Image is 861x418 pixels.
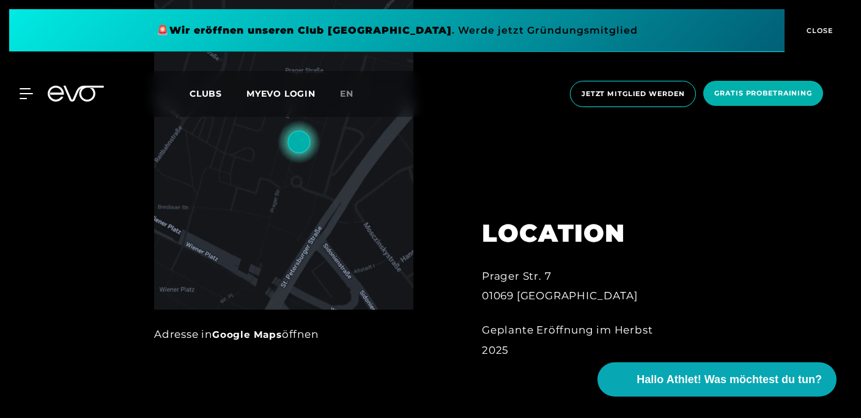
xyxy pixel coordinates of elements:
a: Gratis Probetraining [700,81,827,107]
a: en [340,87,368,101]
a: Jetzt Mitglied werden [566,81,700,107]
span: en [340,88,353,99]
span: Gratis Probetraining [714,88,812,99]
span: Clubs [190,88,222,99]
button: Hallo Athlet! Was möchtest du tun? [597,362,837,397]
a: Google Maps [212,329,282,340]
span: Hallo Athlet! Was möchtest du tun? [637,371,822,388]
div: Prager Str. 7 01069 [GEOGRAPHIC_DATA] [482,266,682,306]
div: Geplante Eröffnung im Herbst 2025 [482,320,682,360]
button: CLOSE [785,9,852,52]
span: CLOSE [804,25,833,36]
a: MYEVO LOGIN [246,88,316,99]
span: Jetzt Mitglied werden [582,89,684,99]
h2: LOCATION [482,218,682,248]
a: Clubs [190,88,246,99]
div: Adresse in öffnen [154,324,413,344]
